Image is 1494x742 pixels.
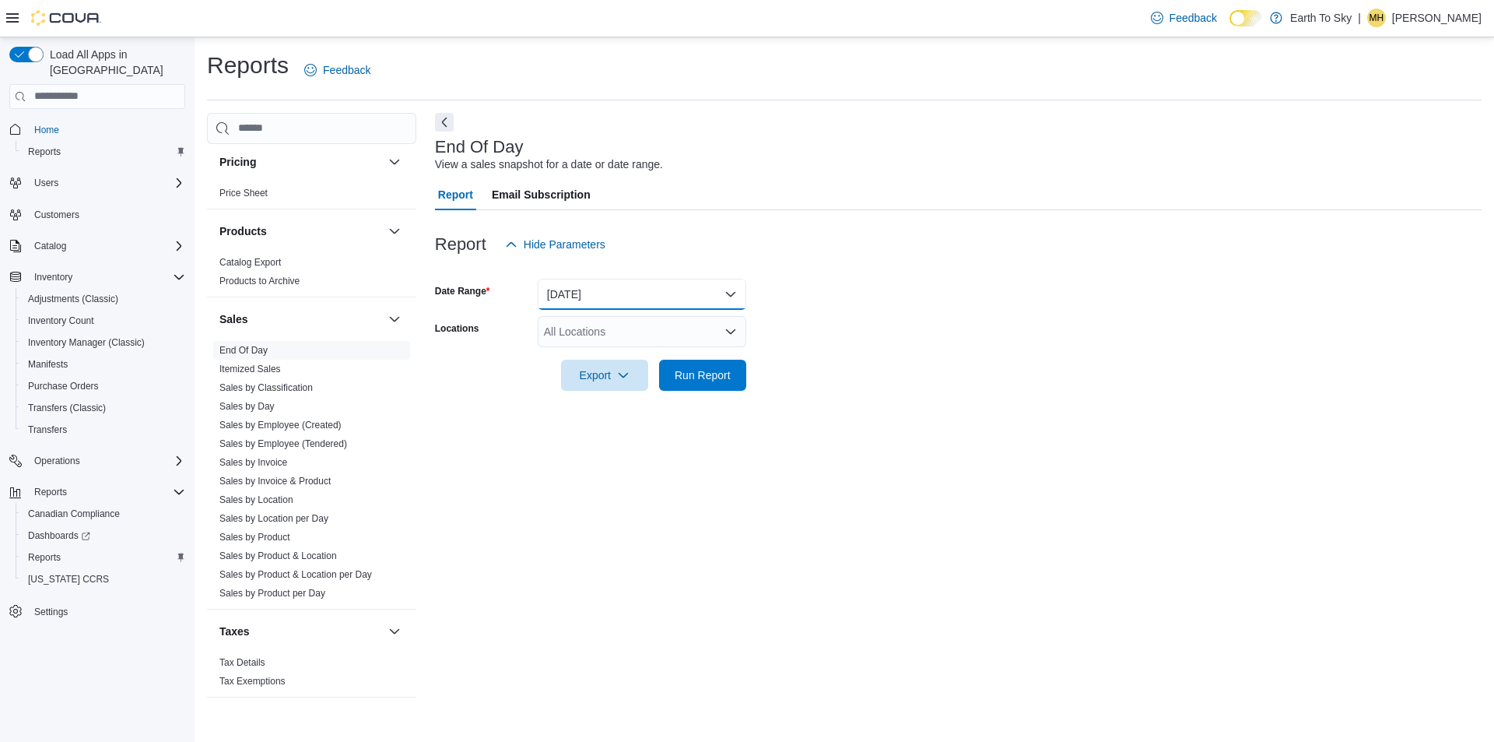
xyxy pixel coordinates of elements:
[207,653,416,697] div: Taxes
[28,551,61,564] span: Reports
[219,657,265,668] a: Tax Details
[492,179,591,210] span: Email Subscription
[1229,10,1262,26] input: Dark Mode
[219,624,382,639] button: Taxes
[219,382,313,393] a: Sales by Classification
[1392,9,1482,27] p: [PERSON_NAME]
[16,397,191,419] button: Transfers (Classic)
[22,399,185,417] span: Transfers (Classic)
[22,399,112,417] a: Transfers (Classic)
[385,153,404,171] button: Pricing
[28,483,185,501] span: Reports
[28,120,185,139] span: Home
[3,266,191,288] button: Inventory
[22,311,100,330] a: Inventory Count
[207,50,289,81] h1: Reports
[3,118,191,141] button: Home
[16,288,191,310] button: Adjustments (Classic)
[219,656,265,669] span: Tax Details
[219,569,372,580] a: Sales by Product & Location per Day
[435,285,490,297] label: Date Range
[22,377,105,396] a: Purchase Orders
[22,355,185,374] span: Manifests
[16,332,191,353] button: Inventory Manager (Classic)
[34,455,80,467] span: Operations
[219,420,342,431] a: Sales by Employee (Created)
[219,188,268,199] a: Price Sheet
[219,512,328,525] span: Sales by Location per Day
[438,179,473,210] span: Report
[16,503,191,525] button: Canadian Compliance
[1229,26,1230,27] span: Dark Mode
[34,177,58,189] span: Users
[219,401,275,412] a: Sales by Day
[22,526,96,545] a: Dashboards
[435,113,454,132] button: Next
[22,570,185,589] span: Washington CCRS
[219,154,256,170] h3: Pricing
[219,531,290,543] span: Sales by Product
[16,353,191,375] button: Manifests
[16,310,191,332] button: Inventory Count
[219,475,331,487] span: Sales by Invoice & Product
[22,333,151,352] a: Inventory Manager (Classic)
[3,600,191,622] button: Settings
[28,529,90,542] span: Dashboards
[28,402,106,414] span: Transfers (Classic)
[1145,2,1223,33] a: Feedback
[3,203,191,226] button: Customers
[28,452,86,470] button: Operations
[28,380,99,392] span: Purchase Orders
[28,268,79,287] button: Inventory
[435,235,486,254] h3: Report
[34,606,68,618] span: Settings
[524,237,605,252] span: Hide Parameters
[28,206,86,224] a: Customers
[22,505,185,523] span: Canadian Compliance
[28,121,65,139] a: Home
[207,184,416,209] div: Pricing
[219,382,313,394] span: Sales by Classification
[28,205,185,224] span: Customers
[219,223,267,239] h3: Products
[34,240,66,252] span: Catalog
[219,419,342,431] span: Sales by Employee (Created)
[3,450,191,472] button: Operations
[22,355,74,374] a: Manifests
[22,311,185,330] span: Inventory Count
[219,513,328,524] a: Sales by Location per Day
[219,276,300,287] a: Products to Archive
[675,367,731,383] span: Run Report
[219,438,347,449] a: Sales by Employee (Tendered)
[28,424,67,436] span: Transfers
[22,290,185,308] span: Adjustments (Classic)
[28,483,73,501] button: Reports
[219,363,281,375] span: Itemized Sales
[22,526,185,545] span: Dashboards
[219,550,337,562] span: Sales by Product & Location
[219,568,372,581] span: Sales by Product & Location per Day
[219,438,347,450] span: Sales by Employee (Tendered)
[28,146,61,158] span: Reports
[22,142,185,161] span: Reports
[22,377,185,396] span: Purchase Orders
[28,315,94,327] span: Inventory Count
[28,237,72,255] button: Catalog
[16,547,191,568] button: Reports
[3,172,191,194] button: Users
[34,124,59,136] span: Home
[16,375,191,397] button: Purchase Orders
[16,141,191,163] button: Reports
[219,223,382,239] button: Products
[28,508,120,520] span: Canadian Compliance
[219,257,281,268] a: Catalog Export
[207,341,416,609] div: Sales
[3,235,191,257] button: Catalog
[22,290,124,308] a: Adjustments (Classic)
[28,452,185,470] span: Operations
[724,325,737,338] button: Open list of options
[28,174,65,192] button: Users
[28,237,185,255] span: Catalog
[22,333,185,352] span: Inventory Manager (Classic)
[219,400,275,413] span: Sales by Day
